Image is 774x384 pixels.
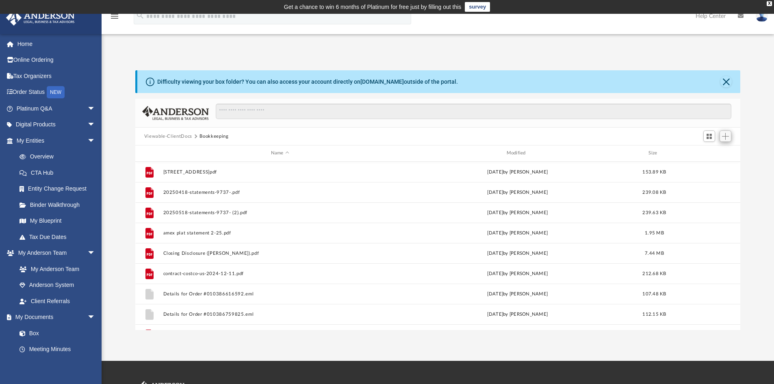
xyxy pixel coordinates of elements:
[87,132,104,149] span: arrow_drop_down
[6,132,108,149] a: My Entitiesarrow_drop_down
[110,11,119,21] i: menu
[11,277,104,293] a: Anderson System
[6,100,108,117] a: Platinum Q&Aarrow_drop_down
[401,168,635,176] div: [DATE] by [PERSON_NAME]
[6,52,108,68] a: Online Ordering
[11,181,108,197] a: Entity Change Request
[6,117,108,133] a: Digital Productsarrow_drop_down
[11,213,104,229] a: My Blueprint
[645,251,664,255] span: 7.44 MB
[163,291,397,297] button: Details for Order #010386616592.eml
[87,309,104,326] span: arrow_drop_down
[401,290,635,297] div: [DATE] by [PERSON_NAME]
[642,190,666,194] span: 239.08 KB
[703,130,715,142] button: Switch to Grid View
[642,271,666,276] span: 212.68 KB
[401,249,635,257] div: [DATE] by [PERSON_NAME]
[163,150,397,157] div: Name
[11,293,104,309] a: Client Referrals
[163,271,397,276] button: contract-costco-us-2024-12-11.pdf
[674,150,731,157] div: id
[163,210,397,215] button: 20250518-statements-9737- (2).pdf
[87,245,104,262] span: arrow_drop_down
[720,130,732,142] button: Add
[720,76,732,87] button: Close
[401,310,635,318] div: [DATE] by [PERSON_NAME]
[163,169,397,175] button: [STREET_ADDRESS]pdf
[4,10,77,26] img: Anderson Advisors Platinum Portal
[11,229,108,245] a: Tax Due Dates
[163,312,397,317] button: Details for Order #010386759825.eml
[47,86,65,98] div: NEW
[642,291,666,296] span: 107.48 KB
[87,100,104,117] span: arrow_drop_down
[163,190,397,195] button: 20250418-statements-9737-.pdf
[136,11,145,20] i: search
[163,230,397,236] button: amex plat statement 2-25.pdf
[360,78,404,85] a: [DOMAIN_NAME]
[87,117,104,133] span: arrow_drop_down
[11,341,104,358] a: Meeting Minutes
[11,149,108,165] a: Overview
[11,325,100,341] a: Box
[135,162,741,330] div: grid
[199,133,228,140] button: Bookkeeping
[767,1,772,6] div: close
[642,210,666,215] span: 239.63 KB
[642,312,666,316] span: 112.15 KB
[401,270,635,277] div: [DATE] by [PERSON_NAME]
[6,36,108,52] a: Home
[487,190,503,194] span: [DATE]
[216,104,731,119] input: Search files and folders
[11,261,100,277] a: My Anderson Team
[401,189,635,196] div: by [PERSON_NAME]
[6,309,104,325] a: My Documentsarrow_drop_down
[11,165,108,181] a: CTA Hub
[139,150,159,157] div: id
[144,133,192,140] button: Viewable-ClientDocs
[284,2,462,12] div: Get a chance to win 6 months of Platinum for free just by filling out this
[642,169,666,174] span: 153.89 KB
[487,210,503,215] span: [DATE]
[756,10,768,22] img: User Pic
[400,150,634,157] div: Modified
[110,15,119,21] a: menu
[487,230,503,235] span: [DATE]
[6,84,108,101] a: Order StatusNEW
[645,230,664,235] span: 1.95 MB
[638,150,670,157] div: Size
[465,2,490,12] a: survey
[401,229,635,236] div: by [PERSON_NAME]
[6,245,104,261] a: My Anderson Teamarrow_drop_down
[6,68,108,84] a: Tax Organizers
[401,209,635,216] div: by [PERSON_NAME]
[11,197,108,213] a: Binder Walkthrough
[157,78,458,86] div: Difficulty viewing your box folder? You can also access your account directly on outside of the p...
[163,251,397,256] button: Closing Disclosure ([PERSON_NAME]).pdf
